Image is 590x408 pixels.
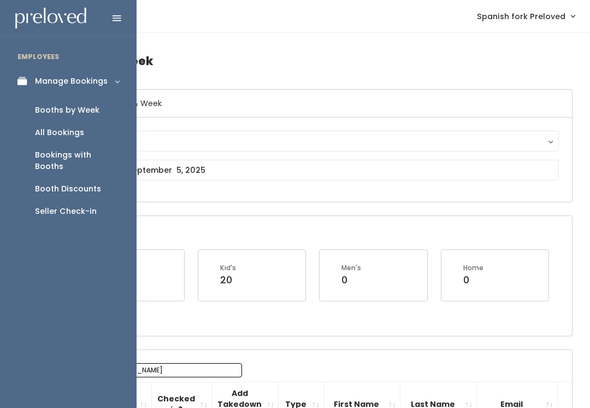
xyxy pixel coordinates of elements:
span: Spanish fork Preloved [477,10,565,22]
input: August 30 - September 5, 2025 [69,160,559,180]
a: Spanish fork Preloved [466,4,586,28]
h6: Select Location & Week [56,90,572,118]
div: Spanish Fork [80,135,548,147]
div: Booths by Week [35,104,99,116]
div: All Bookings [35,127,84,138]
div: Booth Discounts [35,183,101,195]
button: Spanish Fork [69,131,559,151]
img: preloved logo [15,8,86,29]
div: Seller Check-in [35,206,97,217]
div: Kid's [220,263,236,273]
label: Search: [63,363,242,377]
div: Bookings with Booths [35,149,119,172]
div: Manage Bookings [35,75,108,87]
h4: Booths by Week [56,46,573,76]
div: Home [463,263,483,273]
div: 0 [341,273,361,287]
input: Search: [103,363,242,377]
div: Men's [341,263,361,273]
div: 20 [220,273,236,287]
div: 0 [463,273,483,287]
